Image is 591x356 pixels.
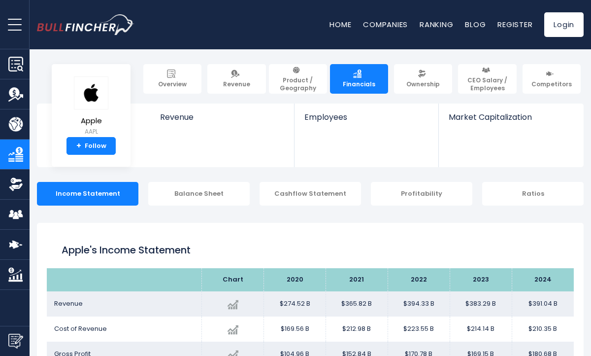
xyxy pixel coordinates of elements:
a: Employees [295,104,438,139]
th: Chart [202,268,264,291]
span: Apple [74,117,108,125]
td: $214.14 B [450,317,512,342]
span: Ownership [406,80,440,88]
img: Ownership [8,177,23,192]
span: Employees [304,112,428,122]
td: $274.52 B [264,291,326,317]
td: $212.98 B [326,317,388,342]
div: Income Statement [37,182,138,206]
span: Cost of Revenue [54,324,107,333]
span: CEO Salary / Employees [462,76,512,92]
div: Balance Sheet [148,182,250,206]
span: Revenue [223,80,250,88]
span: Overview [158,80,187,88]
h1: Apple's Income Statement [62,243,559,257]
div: Cashflow Statement [260,182,361,206]
a: Go to homepage [37,14,134,35]
td: $391.04 B [512,291,574,317]
th: 2024 [512,268,574,291]
td: $223.55 B [388,317,450,342]
span: Revenue [160,112,285,122]
a: Ownership [394,64,452,94]
td: $210.35 B [512,317,574,342]
a: Register [497,19,532,30]
a: Competitors [523,64,581,94]
a: CEO Salary / Employees [458,64,516,94]
div: Ratios [482,182,584,206]
a: Revenue [207,64,265,94]
td: $169.56 B [264,317,326,342]
a: Apple AAPL [73,76,109,138]
a: Revenue [150,104,295,139]
a: Ranking [420,19,453,30]
td: $394.33 B [388,291,450,317]
th: 2023 [450,268,512,291]
span: Revenue [54,299,83,308]
a: Overview [143,64,201,94]
th: 2021 [326,268,388,291]
a: Companies [363,19,408,30]
img: bullfincher logo [37,14,134,35]
th: 2022 [388,268,450,291]
span: Market Capitalization [449,112,573,122]
a: Market Capitalization [439,104,583,139]
small: AAPL [74,127,108,136]
a: +Follow [66,137,116,155]
div: Profitability [371,182,472,206]
span: Competitors [531,80,572,88]
a: Financials [330,64,388,94]
a: Home [329,19,351,30]
strong: + [76,142,81,150]
th: 2020 [264,268,326,291]
a: Blog [465,19,486,30]
td: $365.82 B [326,291,388,317]
td: $383.29 B [450,291,512,317]
a: Login [544,12,584,37]
a: Product / Geography [269,64,327,94]
span: Financials [343,80,375,88]
span: Product / Geography [273,76,323,92]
